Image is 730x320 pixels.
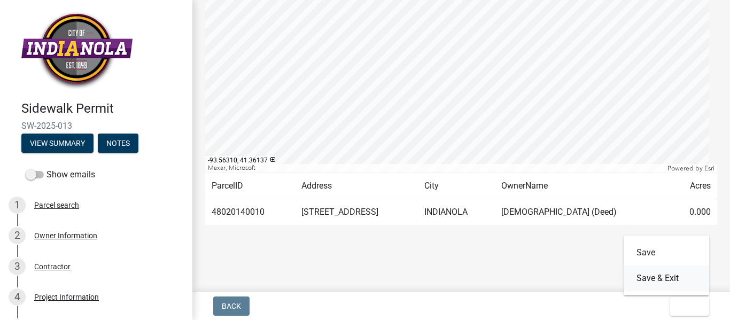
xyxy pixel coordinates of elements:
[21,11,133,90] img: City of Indianola, Iowa
[624,236,709,295] div: Exit
[665,164,717,173] div: Powered by
[495,199,670,225] td: [DEMOGRAPHIC_DATA] (Deed)
[205,199,295,225] td: 48020140010
[21,121,171,131] span: SW-2025-013
[418,173,495,199] td: City
[495,173,670,199] td: OwnerName
[98,139,138,148] wm-modal-confirm: Notes
[9,197,26,214] div: 1
[295,199,418,225] td: [STREET_ADDRESS]
[9,288,26,306] div: 4
[670,296,709,316] button: Exit
[21,139,94,148] wm-modal-confirm: Summary
[205,164,665,173] div: Maxar, Microsoft
[21,134,94,153] button: View Summary
[9,227,26,244] div: 2
[704,165,715,172] a: Esri
[295,173,418,199] td: Address
[9,258,26,275] div: 3
[418,199,495,225] td: INDIANOLA
[624,240,709,266] button: Save
[679,302,694,310] span: Exit
[26,168,95,181] label: Show emails
[34,263,71,270] div: Contractor
[34,201,79,209] div: Parcel search
[624,266,709,291] button: Save & Exit
[213,296,250,316] button: Back
[670,173,717,199] td: Acres
[670,199,717,225] td: 0.000
[21,101,184,116] h4: Sidewalk Permit
[205,173,295,199] td: ParcelID
[34,293,99,301] div: Project Information
[222,302,241,310] span: Back
[34,232,97,239] div: Owner Information
[98,134,138,153] button: Notes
